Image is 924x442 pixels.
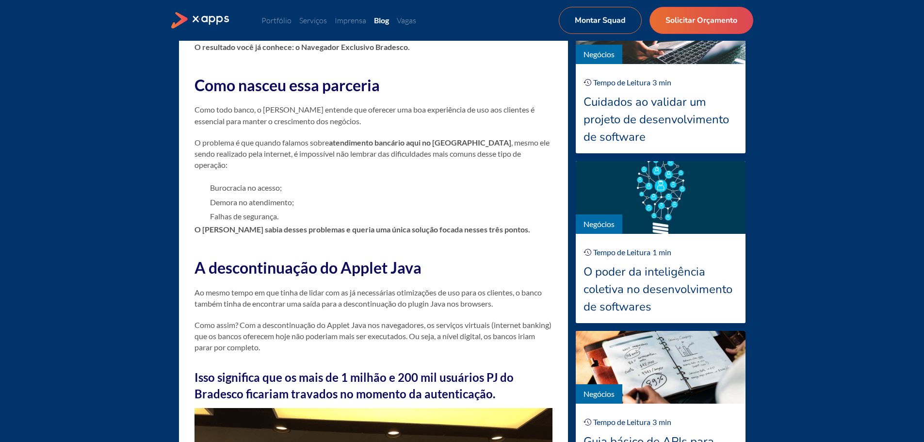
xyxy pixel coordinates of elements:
[649,7,753,34] a: Solicitar Orçamento
[195,42,410,51] strong: O resultado você já conhece: o Navegador Exclusivo Bradesco.
[299,16,327,25] a: Serviços
[584,93,738,146] div: Cuidados ao validar um projeto de desenvolvimento de software
[593,77,650,88] div: Tempo de Leitura
[559,7,642,34] a: Montar Squad
[584,219,615,229] a: Negócios
[210,209,552,224] li: Falhas de segurança.
[210,180,552,195] li: Burocracia no acesso;
[659,246,671,258] div: min
[584,263,738,315] div: O poder da inteligência coletiva no desenvolvimento de softwares
[335,16,366,25] a: Imprensa
[652,416,657,428] div: 3
[195,137,552,171] p: O problema é que quando falamos sobre , mesmo ele sendo realizado pela internet, é impossível não...
[195,74,552,96] h2: Como nasceu essa parceria
[195,287,552,309] p: Ao mesmo tempo em que tinha de lidar com as já necessárias otimizações de uso para os clientes, o...
[593,416,650,428] div: Tempo de Leitura
[659,416,671,428] div: min
[374,16,389,25] a: Blog
[195,257,552,278] h2: A descontinuação do Applet Java
[261,16,292,25] a: Portfólio
[576,234,746,323] a: Tempo de Leitura1minO poder da inteligência coletiva no desenvolvimento de softwares
[210,195,552,210] li: Demora no atendimento;
[195,369,552,402] h3: Isso significa que os mais de 1 milhão e 200 mil usuários PJ do Bradesco ficariam travados no mom...
[329,138,511,147] strong: atendimento bancário aqui no [GEOGRAPHIC_DATA]
[652,246,657,258] div: 1
[576,64,746,153] a: Tempo de Leitura3minCuidados ao validar um projeto de desenvolvimento de software
[593,246,650,258] div: Tempo de Leitura
[195,319,552,353] p: Como assim? Com a descontinuação do Applet Java nos navegadores, os serviços virtuais (internet b...
[584,49,615,59] a: Negócios
[195,225,530,234] strong: O [PERSON_NAME] sabia desses problemas e queria uma única solução focada nesses três pontos.
[195,104,552,126] p: Como todo banco, o [PERSON_NAME] entende que oferecer uma boa experiência de uso aos clientes é e...
[584,389,615,398] a: Negócios
[659,77,671,88] div: min
[397,16,416,25] a: Vagas
[652,77,657,88] div: 3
